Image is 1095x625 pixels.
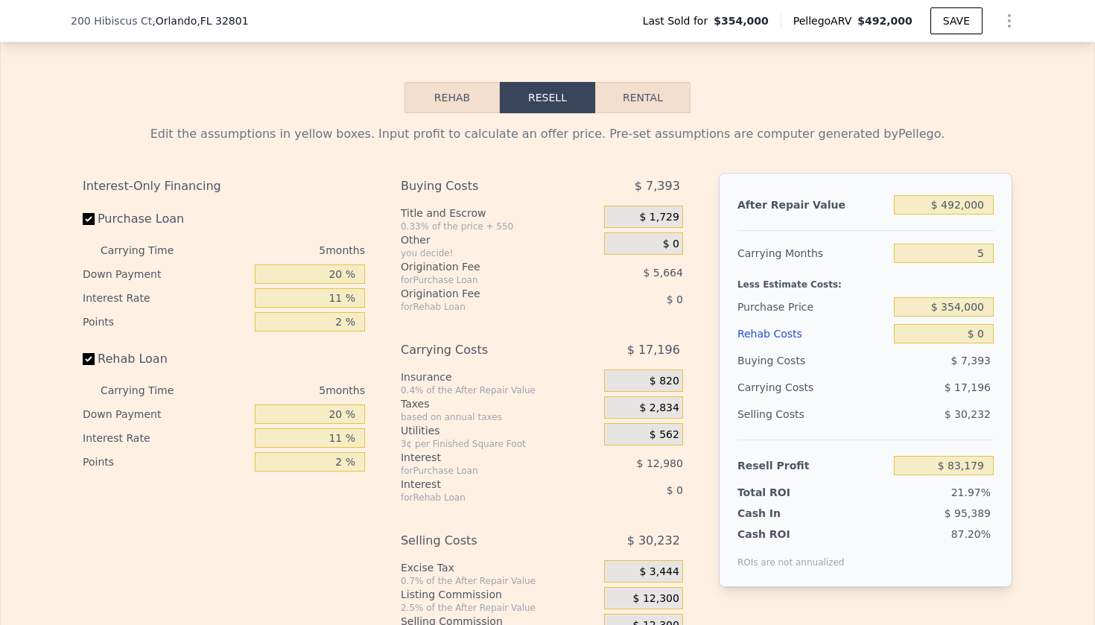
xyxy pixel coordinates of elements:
[737,267,994,294] div: Less Estimate Costs:
[737,320,888,347] div: Rehab Costs
[639,211,679,224] span: $ 1,729
[714,13,769,28] span: $354,000
[737,294,888,320] div: Purchase Price
[945,408,991,420] span: $ 30,232
[404,82,500,113] button: Rehab
[643,267,682,279] span: $ 5,664
[945,507,991,519] span: $ 95,389
[667,294,683,305] span: $ 0
[83,402,249,426] div: Down Payment
[401,492,567,504] div: for Rehab Loan
[401,587,598,602] div: Listing Commission
[627,527,680,554] span: $ 30,232
[401,286,567,301] div: Origination Fee
[951,486,991,498] span: 21.97%
[737,191,888,218] div: After Repair Value
[637,457,683,469] span: $ 12,980
[737,374,831,401] div: Carrying Costs
[71,13,152,28] span: 200 Hibiscus Ct
[83,353,95,365] input: Rehab Loan
[401,173,567,200] div: Buying Costs
[401,477,567,492] div: Interest
[737,347,888,374] div: Buying Costs
[101,238,197,262] div: Carrying Time
[650,428,679,442] span: $ 562
[401,232,598,247] div: Other
[401,465,567,477] div: for Purchase Loan
[83,310,249,334] div: Points
[401,527,567,554] div: Selling Costs
[197,15,248,27] span: , FL 32801
[737,527,845,542] div: Cash ROI
[83,450,249,474] div: Points
[152,13,248,28] span: , Orlando
[83,206,249,232] label: Purchase Loan
[83,125,1012,143] div: Edit the assumptions in yellow boxes. Input profit to calculate an offer price. Pre-set assumptio...
[994,6,1024,36] button: Show Options
[83,213,95,225] input: Purchase Loan
[737,542,845,568] div: ROIs are not annualized
[951,528,991,540] span: 87.20%
[401,560,598,575] div: Excise Tax
[203,378,365,402] div: 5 months
[401,301,567,313] div: for Rehab Loan
[595,82,691,113] button: Rental
[401,206,598,221] div: Title and Escrow
[737,452,888,479] div: Resell Profit
[101,378,197,402] div: Carrying Time
[643,13,714,28] span: Last Sold for
[401,602,598,614] div: 2.5% of the After Repair Value
[401,369,598,384] div: Insurance
[951,355,991,367] span: $ 7,393
[500,82,595,113] button: Resell
[401,384,598,396] div: 0.4% of the After Repair Value
[401,575,598,587] div: 0.7% of the After Repair Value
[401,396,598,411] div: Taxes
[930,7,983,34] button: SAVE
[633,592,679,606] span: $ 12,300
[945,381,991,393] span: $ 17,196
[83,346,249,372] label: Rehab Loan
[83,286,249,310] div: Interest Rate
[83,262,249,286] div: Down Payment
[401,450,567,465] div: Interest
[83,426,249,450] div: Interest Rate
[401,438,598,450] div: 3¢ per Finished Square Foot
[401,411,598,423] div: based on annual taxes
[401,337,567,364] div: Carrying Costs
[639,565,679,579] span: $ 3,444
[663,238,679,251] span: $ 0
[401,259,567,274] div: Origination Fee
[737,240,888,267] div: Carrying Months
[401,274,567,286] div: for Purchase Loan
[203,238,365,262] div: 5 months
[737,506,831,521] div: Cash In
[627,337,680,364] span: $ 17,196
[635,173,680,200] span: $ 7,393
[401,221,598,232] div: 0.33% of the price + 550
[667,484,683,496] span: $ 0
[83,173,365,200] div: Interest-Only Financing
[401,423,598,438] div: Utilities
[793,13,858,28] span: Pellego ARV
[857,15,913,27] span: $492,000
[401,247,598,259] div: you decide!
[737,485,831,500] div: Total ROI
[650,375,679,388] span: $ 820
[737,401,888,428] div: Selling Costs
[639,402,679,415] span: $ 2,834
